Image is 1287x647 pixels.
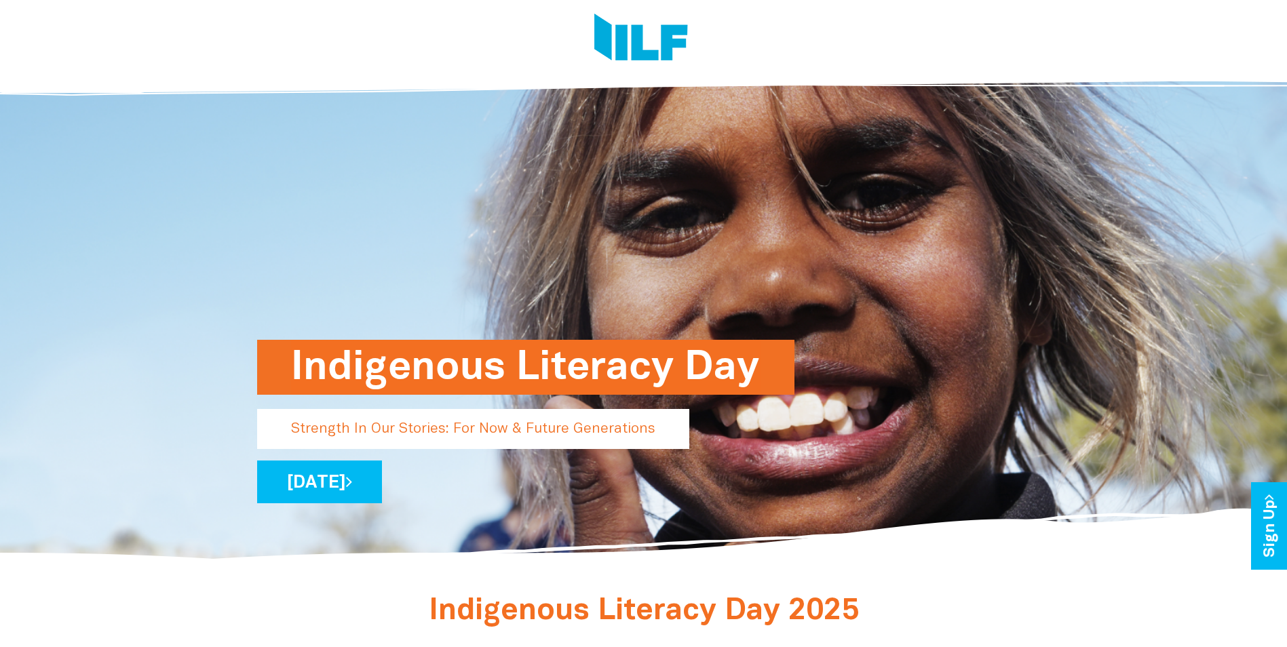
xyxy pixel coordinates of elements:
img: Logo [594,14,688,64]
h1: Indigenous Literacy Day [291,340,761,395]
p: Strength In Our Stories: For Now & Future Generations [257,409,689,449]
a: [DATE] [257,460,382,503]
span: Indigenous Literacy Day 2025 [429,597,859,625]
